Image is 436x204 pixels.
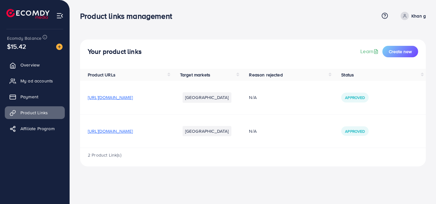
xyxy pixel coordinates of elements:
[409,175,431,199] iframe: Chat
[5,106,65,119] a: Product Links
[345,129,365,134] span: Approved
[5,122,65,135] a: Affiliate Program
[345,95,365,100] span: Approved
[88,152,121,158] span: 2 Product Link(s)
[7,35,41,41] span: Ecomdy Balance
[56,12,64,19] img: menu
[341,72,354,78] span: Status
[88,128,133,134] span: [URL][DOMAIN_NAME]
[411,12,426,20] p: Khan g
[20,94,38,100] span: Payment
[88,72,116,78] span: Product URLs
[20,62,40,68] span: Overview
[5,90,65,103] a: Payment
[5,59,65,71] a: Overview
[249,94,256,101] span: N/A
[249,128,256,134] span: N/A
[382,46,418,57] button: Create new
[56,44,63,50] img: image
[249,72,282,78] span: Reason rejected
[6,9,49,19] img: logo
[20,109,48,116] span: Product Links
[88,94,133,101] span: [URL][DOMAIN_NAME]
[7,42,26,51] span: $15.42
[183,92,231,102] li: [GEOGRAPHIC_DATA]
[88,48,142,56] h4: Your product links
[5,74,65,87] a: My ad accounts
[20,125,55,132] span: Affiliate Program
[360,48,380,55] a: Learn
[20,78,53,84] span: My ad accounts
[180,72,210,78] span: Target markets
[389,48,412,55] span: Create new
[80,11,177,21] h3: Product links management
[183,126,231,136] li: [GEOGRAPHIC_DATA]
[398,12,426,20] a: Khan g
